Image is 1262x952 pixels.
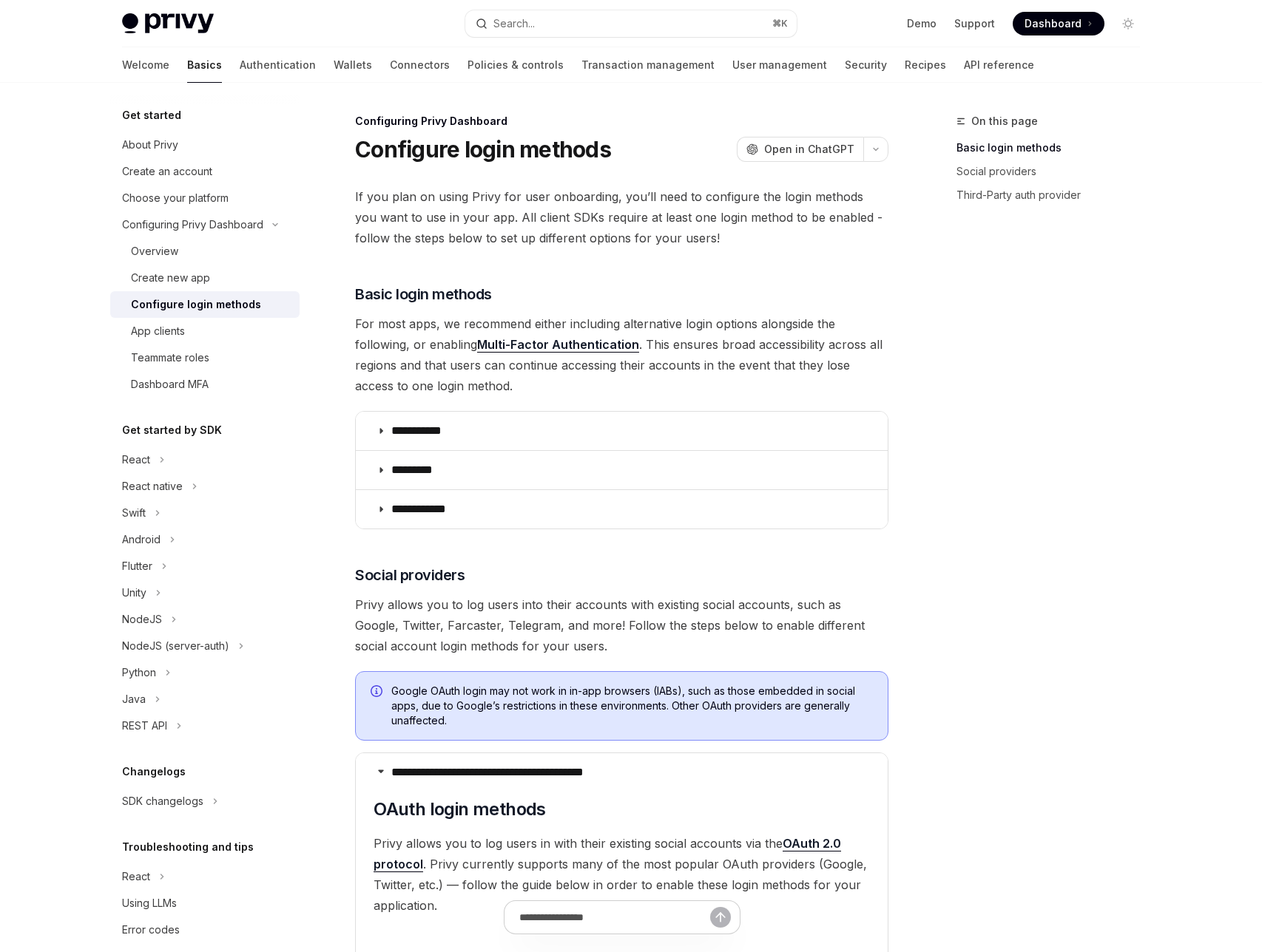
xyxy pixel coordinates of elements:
div: Overview [131,242,178,260]
a: Security [845,47,887,83]
span: For most apps, we recommend either including alternative login options alongside the following, o... [355,313,888,396]
a: About Privy [110,132,300,158]
div: Dashboard MFA [131,375,209,393]
a: Overview [110,238,300,265]
a: Using LLMs [110,890,300,917]
a: Configure login methods [110,291,300,318]
div: Create an account [122,163,212,180]
button: NodeJS (server-auth) [110,633,300,659]
a: App clients [110,318,300,344]
a: Dashboard MFA [110,371,300,398]
h1: Configure login methods [355,136,611,163]
a: Welcome [122,47,169,83]
a: Demo [907,16,937,31]
a: User management [732,47,827,83]
div: Teammate roles [131,349,209,367]
span: Privy allows you to log users in with their existing social accounts via the . Privy currently su... [374,833,870,916]
a: Policies & controls [468,47,564,83]
h5: Troubleshooting and tips [122,838,254,856]
a: API reference [964,47,1034,83]
input: Ask a question... [519,901,710,934]
a: Authentication [240,47,316,83]
span: ⌘ K [772,18,788,30]
div: Java [122,690,146,708]
div: NodeJS [122,611,162,628]
div: Configuring Privy Dashboard [355,114,888,129]
button: Send message [710,907,731,928]
div: Error codes [122,921,180,939]
span: Privy allows you to log users into their accounts with existing social accounts, such as Google, ... [355,594,888,656]
span: Basic login methods [355,284,492,305]
a: Multi-Factor Authentication [477,337,639,353]
a: Teammate roles [110,344,300,371]
button: Search...⌘K [465,10,797,37]
a: Transaction management [581,47,715,83]
a: Third-Party auth provider [956,183,1152,207]
a: Recipes [905,47,946,83]
a: Basic login methods [956,136,1152,160]
h5: Changelogs [122,763,186,781]
span: Dashboard [1025,16,1082,31]
a: Create an account [110,158,300,185]
div: App clients [131,322,185,340]
a: Social providers [956,160,1152,183]
div: React native [122,477,183,495]
h5: Get started [122,106,181,124]
button: Flutter [110,553,300,579]
img: light logo [122,13,214,34]
div: About Privy [122,136,178,154]
div: React [122,868,150,885]
button: React [110,863,300,890]
button: REST API [110,713,300,739]
div: REST API [122,717,167,735]
span: Open in ChatGPT [764,142,854,157]
button: Configuring Privy Dashboard [110,211,300,238]
div: Configure login methods [131,296,261,313]
button: Swift [110,500,300,526]
a: Error codes [110,917,300,943]
div: Configuring Privy Dashboard [122,216,263,234]
a: Wallets [334,47,372,83]
div: Flutter [122,557,152,575]
a: Create new app [110,265,300,291]
a: Basics [187,47,222,83]
div: Using LLMs [122,894,177,912]
span: On this page [971,112,1038,130]
a: Connectors [390,47,450,83]
div: Python [122,664,156,681]
button: SDK changelogs [110,788,300,815]
div: Android [122,531,161,548]
button: React native [110,473,300,500]
div: SDK changelogs [122,792,203,810]
span: If you plan on using Privy for user onboarding, you’ll need to configure the login methods you wa... [355,186,888,248]
a: Support [954,16,995,31]
button: Android [110,526,300,553]
a: Dashboard [1013,12,1104,35]
div: React [122,451,150,469]
h5: Get started by SDK [122,421,222,439]
div: Create new app [131,269,210,287]
div: NodeJS (server-auth) [122,637,229,655]
span: Google OAuth login may not work in in-app browsers (IABs), such as those embedded in social apps,... [391,684,873,728]
div: Choose your platform [122,189,229,207]
div: Search... [493,15,535,33]
svg: Info [371,685,385,700]
button: NodeJS [110,606,300,633]
button: Open in ChatGPT [737,137,863,162]
button: Toggle dark mode [1116,12,1140,35]
span: OAuth login methods [374,798,546,821]
button: React [110,446,300,473]
div: Unity [122,584,146,602]
div: Swift [122,504,146,522]
button: Java [110,686,300,713]
span: Social providers [355,565,465,585]
button: Unity [110,579,300,606]
button: Python [110,659,300,686]
a: Choose your platform [110,185,300,211]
